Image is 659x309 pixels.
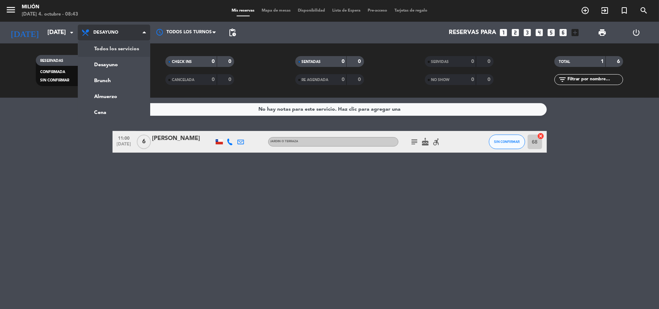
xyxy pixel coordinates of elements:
[471,77,474,82] strong: 0
[172,60,192,64] span: CHECK INS
[78,57,150,73] a: Desayuno
[342,77,345,82] strong: 0
[559,60,570,64] span: TOTAL
[487,59,492,64] strong: 0
[302,60,321,64] span: SENTADAS
[511,28,520,37] i: looks_two
[558,75,567,84] i: filter_list
[212,59,215,64] strong: 0
[172,78,194,82] span: CANCELADA
[537,132,545,140] i: cancel
[571,28,580,37] i: add_box
[228,77,233,82] strong: 0
[601,59,604,64] strong: 1
[499,28,508,37] i: looks_one
[523,28,532,37] i: looks_3
[494,140,520,144] span: SIN CONFIRMAR
[212,77,215,82] strong: 0
[78,89,150,105] a: Almuerzo
[40,59,63,63] span: RESERVADAS
[5,25,44,41] i: [DATE]
[358,77,362,82] strong: 0
[22,4,78,11] div: Milión
[258,9,294,13] span: Mapa de mesas
[489,135,525,149] button: SIN CONFIRMAR
[620,6,629,15] i: turned_in_not
[228,28,237,37] span: pending_actions
[559,28,568,37] i: looks_6
[228,59,233,64] strong: 0
[358,59,362,64] strong: 0
[258,105,401,114] div: No hay notas para este servicio. Haz clic para agregar una
[67,28,76,37] i: arrow_drop_down
[547,28,556,37] i: looks_5
[137,135,151,149] span: 6
[228,9,258,13] span: Mis reservas
[600,6,609,15] i: exit_to_app
[364,9,391,13] span: Pre-acceso
[294,9,329,13] span: Disponibilidad
[152,134,214,143] div: [PERSON_NAME]
[78,105,150,120] a: Cena
[115,142,133,150] span: [DATE]
[535,28,544,37] i: looks_4
[431,78,450,82] span: NO SHOW
[432,137,441,146] i: accessible_forward
[581,6,590,15] i: add_circle_outline
[410,137,419,146] i: subject
[329,9,364,13] span: Lista de Espera
[421,137,430,146] i: cake
[431,60,449,64] span: SERVIDAS
[598,28,607,37] span: print
[22,11,78,18] div: [DATE] 4. octubre - 08:43
[471,59,474,64] strong: 0
[78,73,150,89] a: Brunch
[632,28,641,37] i: power_settings_new
[270,140,299,143] span: JARDIN o TERRAZA
[617,59,621,64] strong: 6
[391,9,431,13] span: Tarjetas de regalo
[302,78,329,82] span: RE AGENDADA
[5,4,16,18] button: menu
[93,30,118,35] span: Desayuno
[342,59,345,64] strong: 0
[115,134,133,142] span: 11:00
[639,6,648,15] i: search
[487,77,492,82] strong: 0
[5,4,16,15] i: menu
[449,29,497,36] span: Reservas para
[567,76,623,84] input: Filtrar por nombre...
[40,70,65,74] span: CONFIRMADA
[40,79,69,82] span: SIN CONFIRMAR
[78,41,150,57] a: Todos los servicios
[619,22,654,43] div: LOG OUT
